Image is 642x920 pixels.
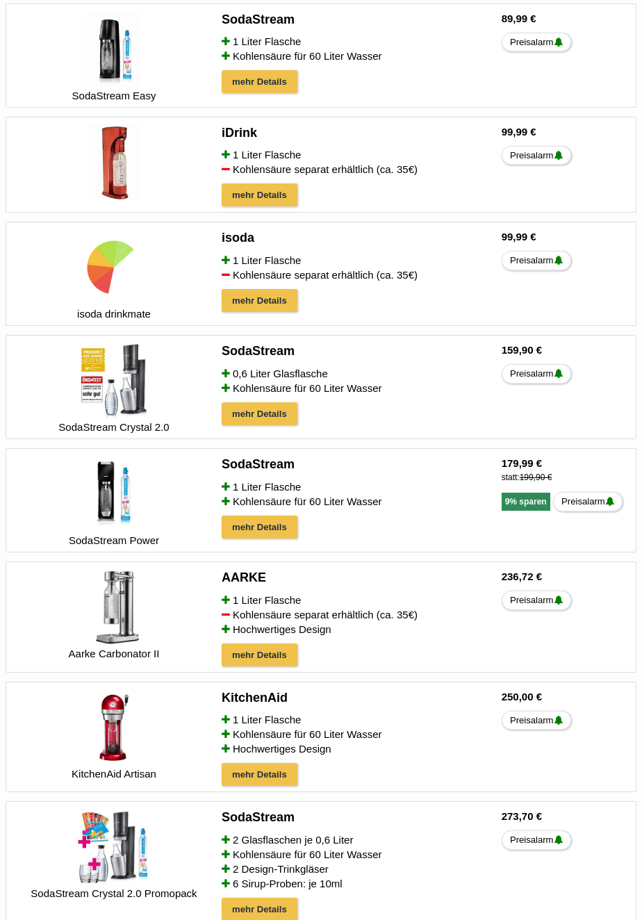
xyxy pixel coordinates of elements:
div: 9% sparen [502,493,550,511]
h4: SodaStream [222,456,295,473]
a: KitchenAid [222,689,491,709]
h4: isoda [222,229,254,246]
a: SodaStream Crystal 2.0 Promopack [12,809,216,899]
span: 6 Sirup-Proben: je 10ml [233,876,343,891]
span: Kohlensäure für 60 Liter Wasser [233,494,382,509]
span: Hochwertiges Design [233,741,331,756]
a: Preisalarm [502,830,571,850]
span: 2 Design-Trinkgläser [233,862,329,876]
a: SodaStream [222,11,491,31]
a: mehr Details [222,183,297,206]
a: mehr Details [222,643,297,666]
h4: KitchenAid [222,689,288,706]
span: 1 Liter Flasche [233,34,301,49]
div: KitchenAid Artisan [12,768,216,780]
a: SodaStream [222,343,491,363]
div: SodaStream Crystal 2.0 Promopack [12,887,216,899]
a: isoda drinkmate [12,229,216,320]
a: mehr Details [222,289,297,312]
a: Preisalarm [502,364,571,384]
span: 1 Liter Flasche [233,147,301,162]
h4: iDrink [222,124,257,141]
span: 1 Liter Flasche [233,479,301,494]
span: Hochwertiges Design [233,622,331,636]
a: KitchenAid Artisan [12,689,216,780]
span: Kohlensäure separat erhältlich (ca. 35€) [233,162,418,176]
h4: SodaStream [222,11,295,28]
a: SodaStream [222,456,491,476]
span: Kohlensäure für 60 Liter Wasser [233,381,382,395]
img: iDrink Wassersprudler [87,124,141,201]
img: AARKE Wassersprudler [76,569,152,646]
img: SodaStream Wassersprudler [76,343,152,419]
a: mehr Details [222,70,297,93]
span: Kohlensäure separat erhältlich (ca. 35€) [233,268,418,282]
a: mehr Details [222,402,297,425]
a: Preisalarm [502,146,571,165]
a: Preisalarm [553,492,623,511]
a: iDrink [222,124,491,145]
a: Preisalarm [502,251,571,270]
span: 1 Liter Flasche [233,712,301,727]
h6: 273,70 € [502,809,630,823]
div: isoda drinkmate [12,308,216,320]
span: Kohlensäure für 60 Liter Wasser [233,847,382,862]
img: SodaStream Wassersprudler [76,456,152,532]
div: SodaStream Power [12,534,216,546]
div: statt: [502,470,630,485]
span: 0,6 Liter Glasflasche [233,366,328,381]
h6: 99,99 € [502,229,630,244]
a: mehr Details [222,516,297,539]
a: AARKE [222,569,491,589]
img: SodaStream Wassersprudler [76,809,152,885]
a: Preisalarm [502,591,571,610]
a: Preisalarm [502,33,571,52]
h4: SodaStream [222,809,295,825]
h6: 179,99 € [502,456,630,470]
span: 1 Liter Flasche [233,593,301,607]
div: SodaStream Easy [12,90,216,101]
a: mehr Details [222,763,297,786]
a: SodaStream Power [12,456,216,546]
a: SodaStream Crystal 2.0 [12,343,216,433]
img: KitchenAid Wassersprudler [95,689,133,766]
h4: SodaStream [222,343,295,359]
a: Preisalarm [502,711,571,730]
span: Kohlensäure separat erhältlich (ca. 35€) [233,607,418,622]
h6: 250,00 € [502,689,630,704]
div: Aarke Carbonator II [12,648,216,659]
img: isoda Wassersprudler [76,229,152,306]
span: 199,90 € [520,473,552,482]
span: 1 Liter Flasche [233,253,301,268]
h6: 89,99 € [502,11,630,26]
h6: 159,90 € [502,343,630,357]
h4: AARKE [222,569,266,586]
h6: 99,99 € [502,124,630,139]
a: SodaStream Easy [12,11,216,101]
img: SodaStream Wassersprudler [86,11,142,88]
a: Aarke Carbonator II [12,569,216,659]
a: SodaStream [222,809,491,829]
div: SodaStream Crystal 2.0 [12,421,216,433]
span: 2 Glasflaschen je 0,6 Liter [233,832,353,847]
a: isoda [222,229,491,249]
h6: 236,72 € [502,569,630,584]
span: Kohlensäure für 60 Liter Wasser [233,727,382,741]
span: Kohlensäure für 60 Liter Wasser [233,49,382,63]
